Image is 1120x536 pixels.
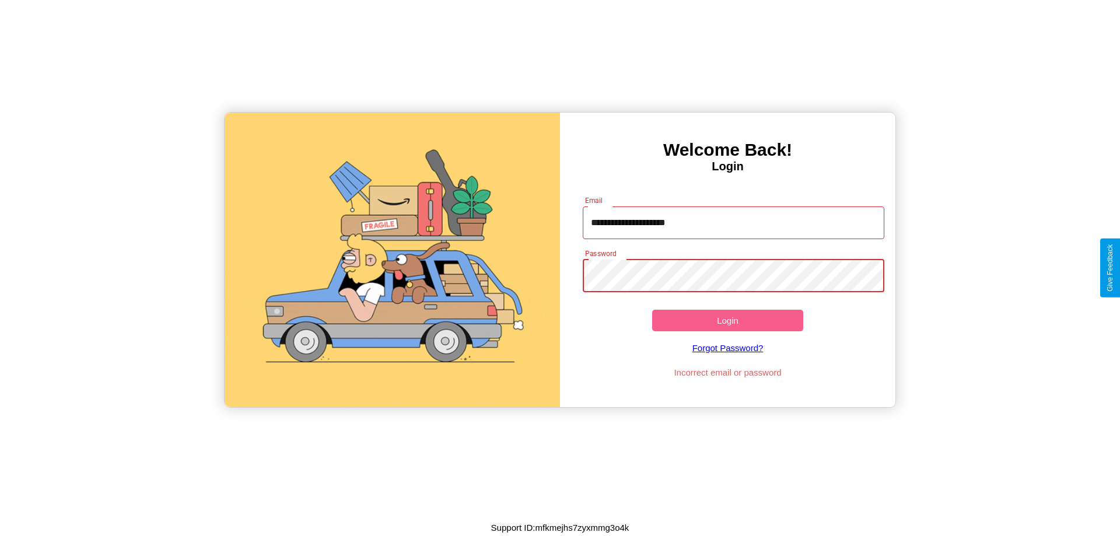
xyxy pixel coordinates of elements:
p: Incorrect email or password [577,365,879,380]
h3: Welcome Back! [560,140,895,160]
a: Forgot Password? [577,331,879,365]
div: Give Feedback [1106,244,1114,292]
button: Login [652,310,803,331]
label: Password [585,248,616,258]
h4: Login [560,160,895,173]
label: Email [585,195,603,205]
p: Support ID: mfkmejhs7zyxmmg3o4k [491,520,629,535]
img: gif [225,113,560,407]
